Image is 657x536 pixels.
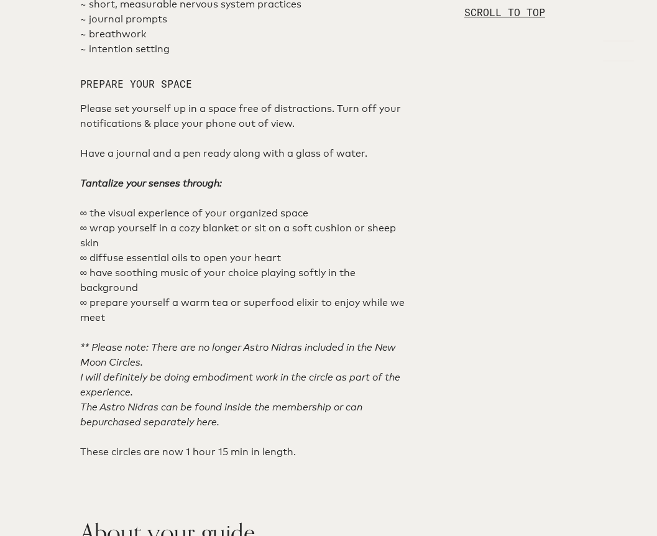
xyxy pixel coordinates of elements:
[80,27,407,42] p: ~ breathwork
[80,401,362,428] em: The Astro Nidras can be found inside the membership or can be
[80,445,407,460] p: These circles are now 1 hour 15 min in length.
[80,42,407,57] p: ~ intention setting
[80,341,395,368] em: ** Please note: There are no longer Astro Nidras included in the New Moon Circles.
[80,146,407,161] p: Have a journal and a pen ready along with a glass of water.
[80,251,407,266] p: ∞ diffuse essential oils to open your heart
[80,12,407,27] p: ~ journal prompts
[464,5,545,20] p: SCROLL TO TOP
[80,177,222,189] em: Tantalize your senses through:
[80,76,407,91] h2: PREPARE YOUR SPACE
[80,266,407,295] p: ∞ have soothing music of your choice playing softly in the background
[80,206,407,221] p: ∞ the visual experience of your organized space
[92,416,219,428] a: purchased separately here.
[80,295,407,325] p: ∞ prepare yourself a warm tea or superfood elixir to enjoy while we meet
[80,101,407,131] p: Please set yourself up in a space free of distractions. Turn off your notifications & place your ...
[80,221,407,251] p: ∞ wrap yourself in a cozy blanket or sit on a soft cushion or sheep skin
[80,371,400,398] em: I will definitely be doing embodiment work in the circle as part of the experience.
